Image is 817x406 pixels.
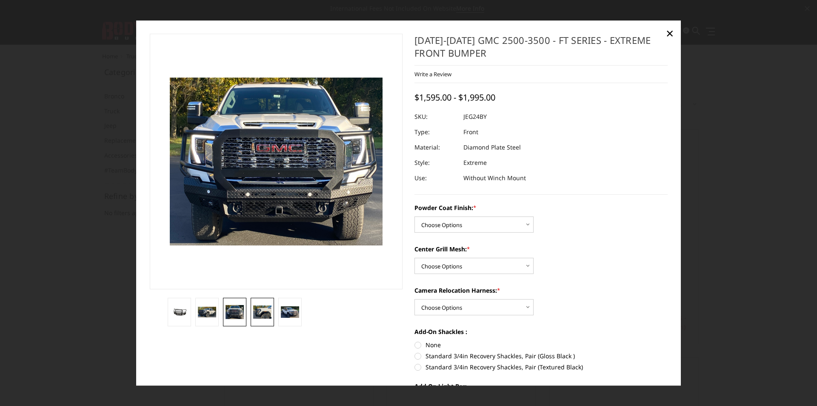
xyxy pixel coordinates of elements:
[281,307,299,318] img: 2024-2025 GMC 2500-3500 - FT Series - Extreme Front Bumper
[414,124,457,140] dt: Type:
[414,70,451,78] a: Write a Review
[414,245,668,253] label: Center Grill Mesh:
[414,327,668,336] label: Add-On Shackles :
[463,140,521,155] dd: Diamond Plate Steel
[463,155,487,170] dd: Extreme
[666,24,674,42] span: ×
[414,286,668,295] label: Camera Relocation Harness:
[414,92,495,103] span: $1,595.00 - $1,995.00
[170,308,189,317] img: 2024-2025 GMC 2500-3500 - FT Series - Extreme Front Bumper
[198,307,216,317] img: 2024-2025 GMC 2500-3500 - FT Series - Extreme Front Bumper
[150,34,403,289] a: 2024-2025 GMC 2500-3500 - FT Series - Extreme Front Bumper
[414,382,668,391] label: Add-On Light Bar:
[774,365,817,406] iframe: Chat Widget
[414,140,457,155] dt: Material:
[414,170,457,186] dt: Use:
[414,340,668,349] label: None
[226,305,244,320] img: 2024-2025 GMC 2500-3500 - FT Series - Extreme Front Bumper
[414,155,457,170] dt: Style:
[414,203,668,212] label: Powder Coat Finish:
[414,363,668,371] label: Standard 3/4in Recovery Shackles, Pair (Textured Black)
[414,34,668,66] h1: [DATE]-[DATE] GMC 2500-3500 - FT Series - Extreme Front Bumper
[414,351,668,360] label: Standard 3/4in Recovery Shackles, Pair (Gloss Black )
[463,170,526,186] dd: Without Winch Mount
[414,109,457,124] dt: SKU:
[253,305,271,319] img: 2024-2025 GMC 2500-3500 - FT Series - Extreme Front Bumper
[663,26,677,40] a: Close
[463,109,487,124] dd: JEG24BY
[463,124,478,140] dd: Front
